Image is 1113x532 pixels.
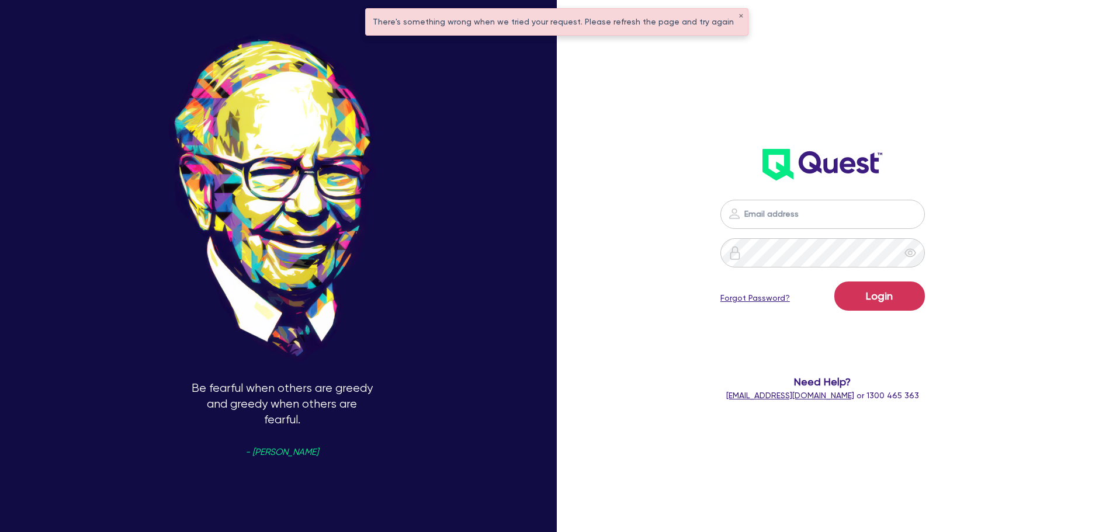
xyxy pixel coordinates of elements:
span: Need Help? [674,374,972,390]
button: Login [834,281,925,311]
a: [EMAIL_ADDRESS][DOMAIN_NAME] [726,391,854,400]
img: icon-password [728,246,742,260]
button: ✕ [738,13,743,19]
a: Forgot Password? [720,292,790,304]
div: There's something wrong when we tried your request. Please refresh the page and try again [366,9,748,35]
input: Email address [720,200,925,229]
img: icon-password [727,207,741,221]
img: wH2k97JdezQIQAAAABJRU5ErkJggg== [762,149,882,180]
span: - [PERSON_NAME] [245,448,318,457]
span: or 1300 465 363 [726,391,919,400]
span: eye [904,247,916,259]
